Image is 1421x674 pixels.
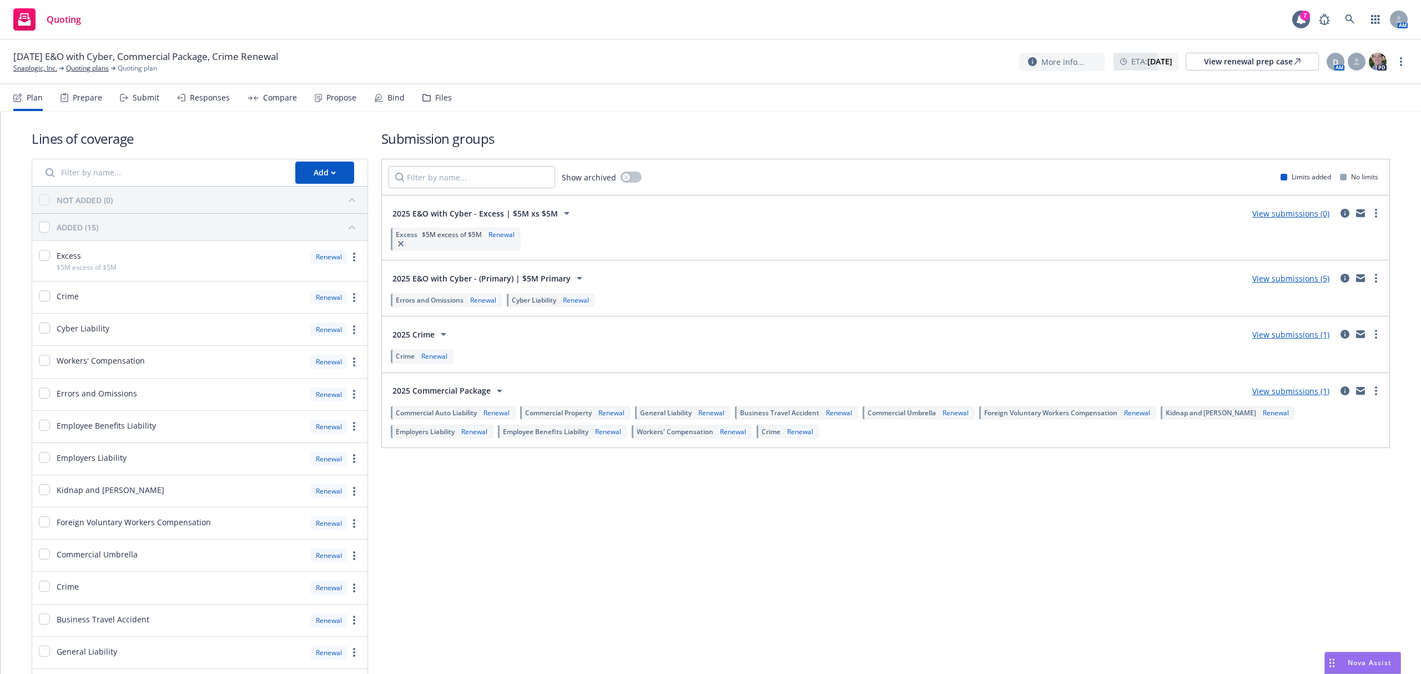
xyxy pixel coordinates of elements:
a: circleInformation [1338,384,1352,398]
a: mail [1354,271,1367,285]
span: $5M excess of $5M [422,230,482,239]
span: Crime [396,351,415,361]
div: No limits [1340,172,1378,182]
button: 2025 Crime [389,323,454,345]
span: Commercial Auto Liability [396,408,477,418]
img: photo [1369,53,1387,71]
a: more [347,388,361,401]
span: General Liability [640,408,692,418]
div: Renewal [468,295,498,305]
div: View renewal prep case [1204,53,1301,70]
span: $5M excess of $5M [57,263,117,272]
a: circleInformation [1338,328,1352,341]
input: Filter by name... [39,162,289,184]
div: Renewal [419,351,450,361]
a: more [1369,271,1383,285]
div: ADDED (15) [57,222,98,233]
h1: Lines of coverage [32,129,368,148]
span: Kidnap and [PERSON_NAME] [57,484,164,496]
button: Add [295,162,354,184]
span: Employers Liability [396,427,455,436]
a: mail [1354,207,1367,220]
span: Cyber Liability [512,295,556,305]
a: more [347,485,361,498]
a: more [347,355,361,369]
a: more [347,646,361,659]
div: Renewal [486,230,517,239]
a: more [347,581,361,595]
span: Excess [57,250,81,261]
div: Renewal [310,581,347,595]
span: Cyber Liability [57,323,109,334]
span: Errors and Omissions [57,388,137,399]
div: Renewal [1261,408,1291,418]
a: Snaplogic, Inc. [13,63,57,73]
span: General Liability [57,646,117,657]
a: circleInformation [1338,207,1352,220]
div: Propose [326,93,356,102]
div: Renewal [481,408,512,418]
div: Renewal [310,323,347,336]
span: Crime [57,290,79,302]
div: Renewal [459,427,490,436]
span: D [1333,56,1338,68]
a: View submissions (0) [1252,208,1329,219]
span: More info... [1041,56,1084,68]
span: Show archived [562,172,616,183]
a: more [1369,207,1383,220]
span: 2025 Commercial Package [392,385,491,396]
span: Errors and Omissions [396,295,463,305]
span: Quoting [47,15,81,24]
span: Kidnap and [PERSON_NAME] [1166,408,1256,418]
div: Renewal [940,408,971,418]
div: Renewal [310,355,347,369]
div: Bind [387,93,405,102]
div: Renewal [310,549,347,562]
a: circleInformation [1338,271,1352,285]
span: Crime [762,427,780,436]
a: Quoting plans [66,63,109,73]
a: more [1394,55,1408,68]
a: View renewal prep case [1186,53,1319,71]
div: Renewal [310,613,347,627]
button: 2025 E&O with Cyber - Excess | $5M xs $5M [389,202,577,224]
a: more [347,420,361,433]
span: Employers Liability [57,452,127,464]
div: Submit [133,93,159,102]
input: Filter by name... [389,166,555,188]
a: View submissions (5) [1252,273,1329,284]
span: 2025 E&O with Cyber - (Primary) | $5M Primary [392,273,571,284]
div: 7 [1300,11,1310,21]
a: Switch app [1364,8,1387,31]
div: Plan [27,93,43,102]
div: Renewal [310,646,347,660]
strong: [DATE] [1147,56,1172,67]
a: more [347,323,361,336]
div: Renewal [310,452,347,466]
a: more [347,517,361,530]
a: more [347,613,361,627]
span: Workers' Compensation [57,355,145,366]
div: Renewal [561,295,591,305]
span: Crime [57,581,79,592]
span: Business Travel Accident [740,408,819,418]
h1: Submission groups [381,129,1390,148]
div: Renewal [310,484,347,498]
button: 2025 Commercial Package [389,380,510,402]
a: mail [1354,384,1367,398]
div: NOT ADDED (0) [57,194,113,206]
a: View submissions (1) [1252,386,1329,396]
div: Compare [263,93,297,102]
div: Renewal [310,290,347,304]
button: ADDED (15) [57,218,361,236]
span: Commercial Umbrella [868,408,936,418]
span: 2025 Crime [392,329,435,340]
div: Drag to move [1325,652,1339,673]
span: Foreign Voluntary Workers Compensation [57,516,211,528]
span: [DATE] E&O with Cyber, Commercial Package, Crime Renewal [13,50,278,63]
a: more [1369,384,1383,398]
a: Search [1339,8,1361,31]
span: Business Travel Accident [57,613,149,625]
div: Renewal [696,408,727,418]
a: more [1369,328,1383,341]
